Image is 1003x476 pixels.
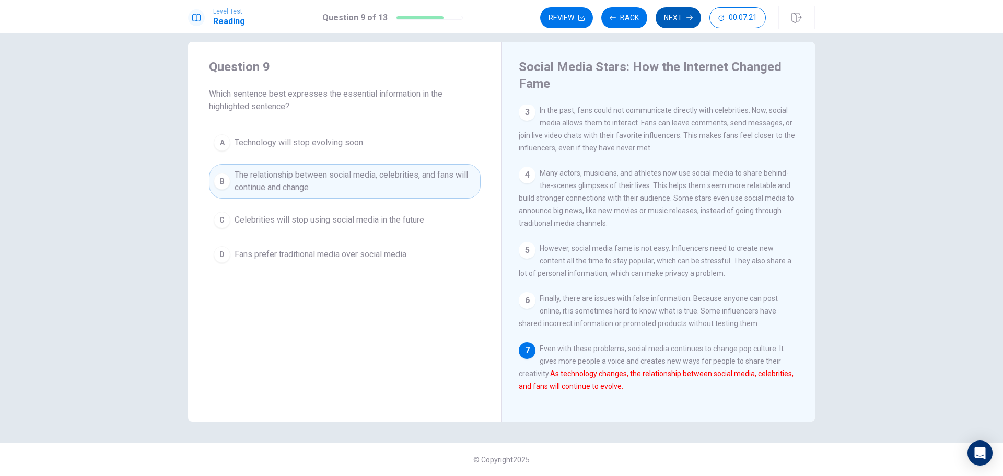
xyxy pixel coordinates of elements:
span: Level Test [213,8,245,15]
button: ATechnology will stop evolving soon [209,130,481,156]
button: Back [601,7,647,28]
h1: Question 9 of 13 [322,11,388,24]
span: Which sentence best expresses the essential information in the highlighted sentence? [209,88,481,113]
button: BThe relationship between social media, celebrities, and fans will continue and change [209,164,481,199]
h1: Reading [213,15,245,28]
span: Many actors, musicians, and athletes now use social media to share behind-the-scenes glimpses of ... [519,169,794,227]
button: 00:07:21 [709,7,766,28]
div: 5 [519,242,535,259]
button: Review [540,7,593,28]
div: 4 [519,167,535,183]
div: 7 [519,342,535,359]
h4: Question 9 [209,59,481,75]
span: However, social media fame is not easy. Influencers need to create new content all the time to st... [519,244,791,277]
span: The relationship between social media, celebrities, and fans will continue and change [235,169,476,194]
div: B [214,173,230,190]
div: 6 [519,292,535,309]
button: Next [656,7,701,28]
div: C [214,212,230,228]
div: 3 [519,104,535,121]
div: A [214,134,230,151]
span: Even with these problems, social media continues to change pop culture. It gives more people a vo... [519,344,794,390]
span: © Copyright 2025 [473,456,530,464]
button: DFans prefer traditional media over social media [209,241,481,268]
span: Technology will stop evolving soon [235,136,363,149]
div: Open Intercom Messenger [967,440,993,466]
h4: Social Media Stars: How the Internet Changed Fame [519,59,796,92]
font: As technology changes, the relationship between social media, celebrities, and fans will continue... [519,369,794,390]
span: Finally, there are issues with false information. Because anyone can post online, it is sometimes... [519,294,778,328]
button: CCelebrities will stop using social media in the future [209,207,481,233]
span: Celebrities will stop using social media in the future [235,214,424,226]
span: Fans prefer traditional media over social media [235,248,406,261]
span: 00:07:21 [729,14,757,22]
span: In the past, fans could not communicate directly with celebrities. Now, social media allows them ... [519,106,795,152]
div: D [214,246,230,263]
